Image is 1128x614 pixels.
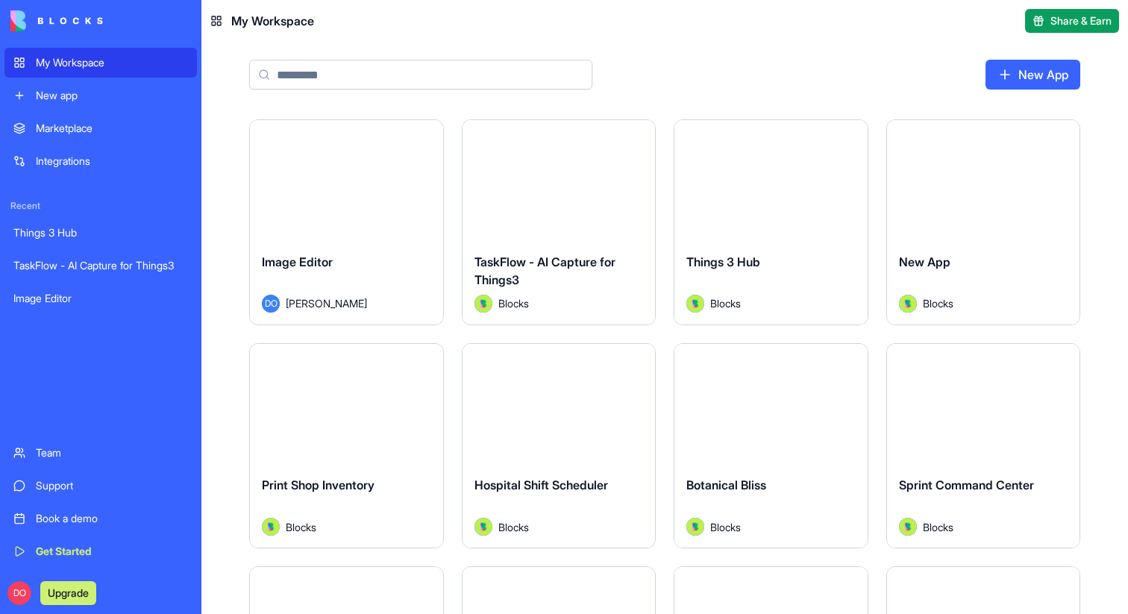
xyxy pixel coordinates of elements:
span: Blocks [498,519,529,535]
span: Recent [4,200,197,212]
span: Sprint Command Center [899,477,1034,492]
div: New app [36,88,188,103]
div: Book a demo [36,511,188,526]
div: TaskFlow - AI Capture for Things3 [13,258,188,273]
div: Integrations [36,154,188,169]
span: Print Shop Inventory [262,477,375,492]
a: Botanical BlissAvatarBlocks [674,343,868,549]
span: New App [899,254,950,269]
span: Things 3 Hub [686,254,760,269]
span: TaskFlow - AI Capture for Things3 [474,254,615,287]
a: Print Shop InventoryAvatarBlocks [249,343,444,549]
a: Get Started [4,536,197,566]
a: Integrations [4,146,197,176]
span: Blocks [923,519,953,535]
a: New App [986,60,1080,90]
span: My Workspace [231,12,314,30]
span: Blocks [710,295,741,311]
div: Image Editor [13,291,188,306]
span: DO [7,581,31,605]
a: Sprint Command CenterAvatarBlocks [886,343,1081,549]
a: Image EditorDO[PERSON_NAME] [249,119,444,325]
span: Botanical Bliss [686,477,766,492]
span: Blocks [923,295,953,311]
a: Support [4,471,197,501]
span: [PERSON_NAME] [286,295,367,311]
div: Team [36,445,188,460]
div: Support [36,478,188,493]
a: Marketplace [4,113,197,143]
a: Hospital Shift SchedulerAvatarBlocks [462,343,657,549]
span: DO [262,295,280,313]
img: Avatar [262,518,280,536]
img: logo [10,10,103,31]
span: Hospital Shift Scheduler [474,477,608,492]
img: Avatar [899,518,917,536]
div: Things 3 Hub [13,225,188,240]
a: TaskFlow - AI Capture for Things3 [4,251,197,281]
a: Image Editor [4,283,197,313]
a: Things 3 Hub [4,218,197,248]
span: Image Editor [262,254,333,269]
div: My Workspace [36,55,188,70]
img: Avatar [474,295,492,313]
a: Upgrade [40,585,96,600]
span: Blocks [286,519,316,535]
a: TaskFlow - AI Capture for Things3AvatarBlocks [462,119,657,325]
a: My Workspace [4,48,197,78]
button: Share & Earn [1025,9,1119,33]
img: Avatar [474,518,492,536]
img: Avatar [686,518,704,536]
div: Get Started [36,544,188,559]
span: Blocks [498,295,529,311]
a: New AppAvatarBlocks [886,119,1081,325]
span: Blocks [710,519,741,535]
a: Team [4,438,197,468]
a: New app [4,81,197,110]
span: Share & Earn [1050,13,1112,28]
div: Marketplace [36,121,188,136]
button: Upgrade [40,581,96,605]
a: Book a demo [4,504,197,533]
a: Things 3 HubAvatarBlocks [674,119,868,325]
img: Avatar [899,295,917,313]
img: Avatar [686,295,704,313]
